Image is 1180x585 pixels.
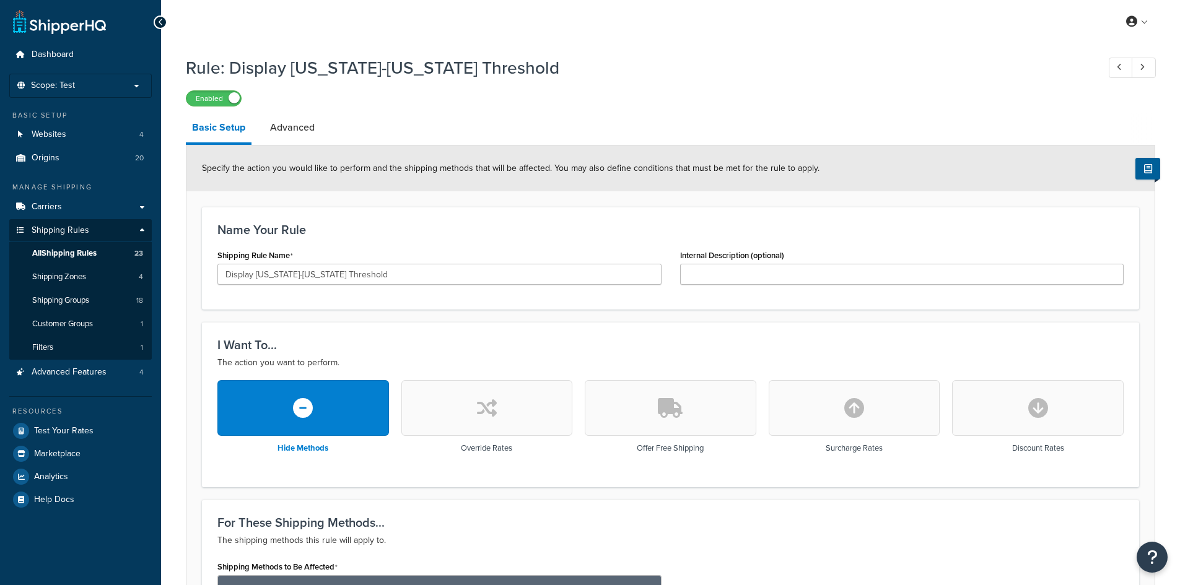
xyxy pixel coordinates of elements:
[9,289,152,312] a: Shipping Groups18
[32,342,53,353] span: Filters
[34,426,94,436] span: Test Your Rates
[217,533,1124,548] p: The shipping methods this rule will apply to.
[141,319,143,329] span: 1
[264,113,321,142] a: Advanced
[32,129,66,140] span: Websites
[1132,58,1156,78] a: Next Record
[9,336,152,359] a: Filters1
[9,420,152,442] a: Test Your Rates
[186,56,1086,80] h1: Rule: Display [US_STATE]-[US_STATE] Threshold
[139,272,143,282] span: 4
[217,355,1124,370] p: The action you want to perform.
[32,319,93,329] span: Customer Groups
[32,153,59,163] span: Origins
[9,242,152,265] a: AllShipping Rules23
[9,488,152,511] a: Help Docs
[1137,542,1168,573] button: Open Resource Center
[32,202,62,212] span: Carriers
[9,43,152,66] a: Dashboard
[680,251,784,260] label: Internal Description (optional)
[1109,58,1133,78] a: Previous Record
[134,248,143,259] span: 23
[9,110,152,121] div: Basic Setup
[1135,158,1160,180] button: Show Help Docs
[9,123,152,146] li: Websites
[217,562,338,572] label: Shipping Methods to Be Affected
[32,248,97,259] span: All Shipping Rules
[637,444,704,453] h3: Offer Free Shipping
[32,225,89,236] span: Shipping Rules
[9,147,152,170] li: Origins
[217,338,1124,352] h3: I Want To...
[1012,444,1064,453] h3: Discount Rates
[141,342,143,353] span: 1
[139,367,144,378] span: 4
[186,113,251,145] a: Basic Setup
[826,444,883,453] h3: Surcharge Rates
[136,295,143,306] span: 18
[9,361,152,384] a: Advanced Features4
[34,472,68,482] span: Analytics
[9,336,152,359] li: Filters
[9,406,152,417] div: Resources
[32,367,107,378] span: Advanced Features
[139,129,144,140] span: 4
[135,153,144,163] span: 20
[9,443,152,465] a: Marketplace
[202,162,819,175] span: Specify the action you would like to perform and the shipping methods that will be affected. You ...
[278,444,328,453] h3: Hide Methods
[217,516,1124,529] h3: For These Shipping Methods...
[32,295,89,306] span: Shipping Groups
[9,289,152,312] li: Shipping Groups
[9,313,152,336] a: Customer Groups1
[217,223,1124,236] h3: Name Your Rule
[9,147,152,170] a: Origins20
[9,361,152,384] li: Advanced Features
[9,313,152,336] li: Customer Groups
[34,495,74,505] span: Help Docs
[217,251,293,261] label: Shipping Rule Name
[9,466,152,488] a: Analytics
[9,266,152,288] a: Shipping Zones4
[31,80,75,91] span: Scope: Test
[9,219,152,360] li: Shipping Rules
[34,449,81,459] span: Marketplace
[186,91,241,106] label: Enabled
[9,182,152,193] div: Manage Shipping
[9,196,152,219] a: Carriers
[9,123,152,146] a: Websites4
[9,266,152,288] li: Shipping Zones
[461,444,512,453] h3: Override Rates
[9,219,152,242] a: Shipping Rules
[32,50,74,60] span: Dashboard
[32,272,86,282] span: Shipping Zones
